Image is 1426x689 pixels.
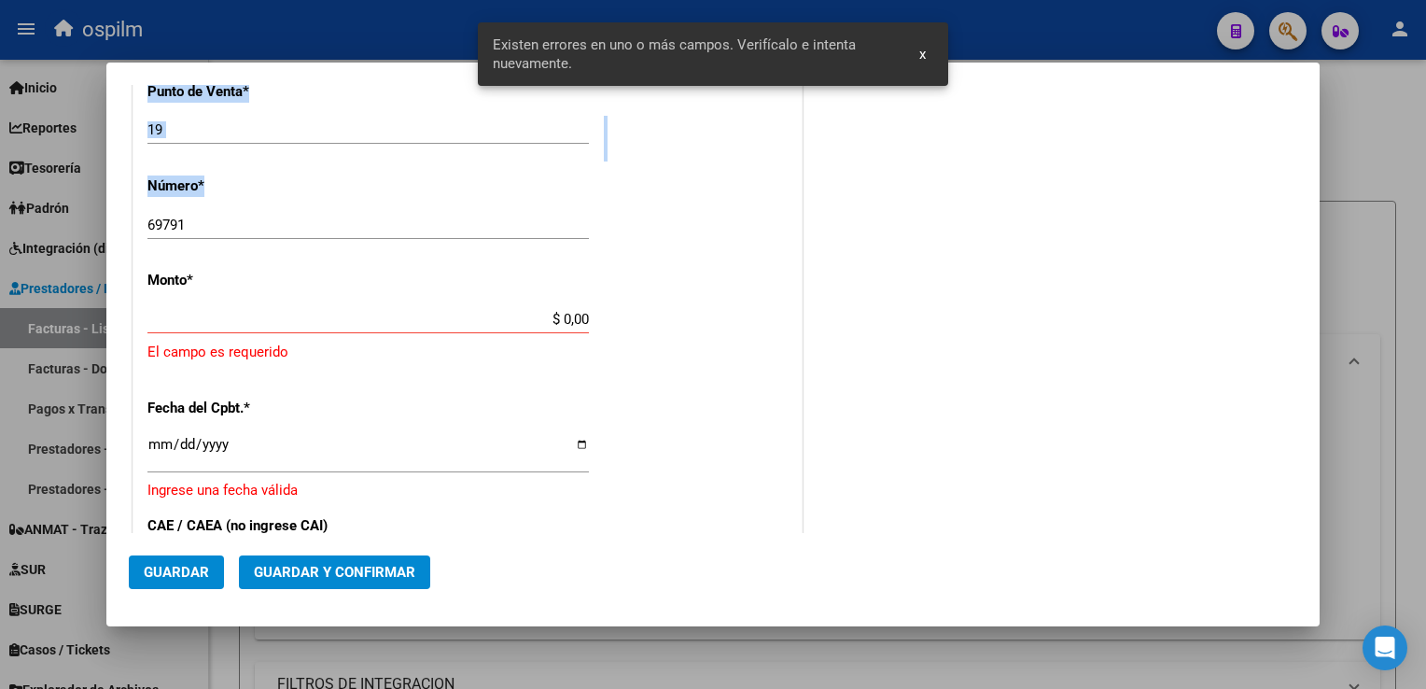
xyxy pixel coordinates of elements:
[147,515,340,537] p: CAE / CAEA (no ingrese CAI)
[919,46,926,63] span: x
[147,270,340,291] p: Monto
[144,564,209,581] span: Guardar
[904,37,941,71] button: x
[129,555,224,589] button: Guardar
[147,81,340,103] p: Punto de Venta
[147,176,340,197] p: Número
[147,342,788,363] p: El campo es requerido
[239,555,430,589] button: Guardar y Confirmar
[1363,626,1407,670] div: Open Intercom Messenger
[147,480,788,501] p: Ingrese una fecha válida
[493,35,897,73] span: Existen errores en uno o más campos. Verifícalo e intenta nuevamente.
[254,564,415,581] span: Guardar y Confirmar
[147,398,340,419] p: Fecha del Cpbt.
